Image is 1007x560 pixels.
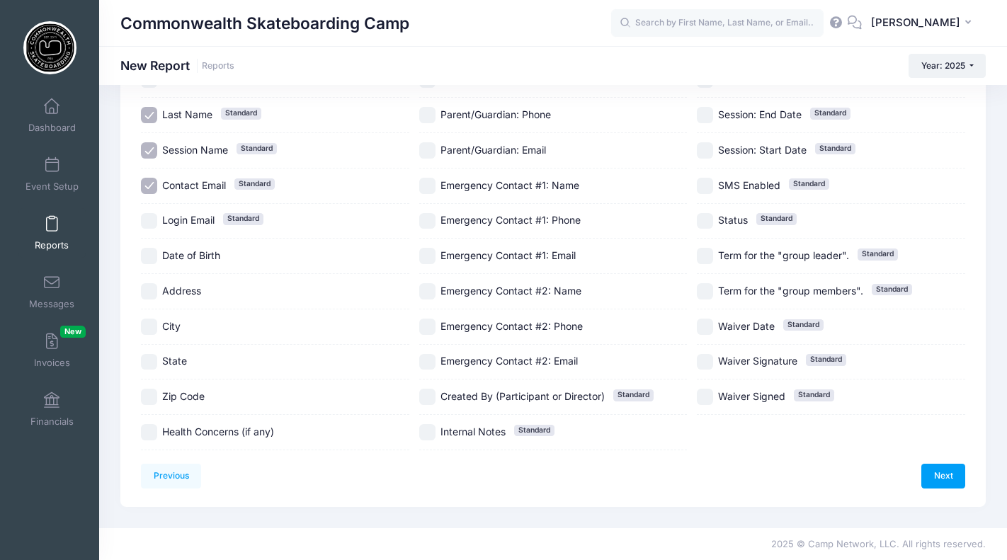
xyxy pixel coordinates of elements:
[141,213,157,229] input: Login EmailStandard
[419,213,436,229] input: Emergency Contact #1: Phone
[419,248,436,264] input: Emergency Contact #1: Email
[858,248,898,260] span: Standard
[440,108,551,120] span: Parent/Guardian: Phone
[419,354,436,370] input: Emergency Contact #2: Email
[202,61,234,72] a: Reports
[34,357,70,369] span: Invoices
[141,424,157,440] input: Health Concerns (if any)
[18,149,86,199] a: Event Setup
[29,298,74,310] span: Messages
[25,181,79,193] span: Event Setup
[440,214,581,226] span: Emergency Contact #1: Phone
[611,9,824,38] input: Search by First Name, Last Name, or Email...
[141,319,157,335] input: City
[162,249,220,261] span: Date of Birth
[440,249,576,261] span: Emergency Contact #1: Email
[697,283,713,299] input: Term for the "group members".Standard
[221,108,261,119] span: Standard
[141,464,201,488] a: Previous
[35,239,69,251] span: Reports
[162,355,187,367] span: State
[440,179,579,191] span: Emergency Contact #1: Name
[162,179,226,191] span: Contact Email
[440,355,578,367] span: Emergency Contact #2: Email
[18,384,86,434] a: Financials
[783,319,824,331] span: Standard
[23,21,76,74] img: Commonwealth Skateboarding Camp
[18,91,86,140] a: Dashboard
[162,144,228,156] span: Session Name
[162,285,201,297] span: Address
[697,354,713,370] input: Waiver SignatureStandard
[141,389,157,405] input: Zip Code
[141,107,157,123] input: Last NameStandard
[613,389,654,401] span: Standard
[223,213,263,224] span: Standard
[697,142,713,159] input: Session: Start DateStandard
[141,354,157,370] input: State
[815,143,855,154] span: Standard
[871,15,960,30] span: [PERSON_NAME]
[162,425,274,438] span: Health Concerns (if any)
[419,389,436,405] input: Created By (Participant or Director)Standard
[718,144,807,156] span: Session: Start Date
[697,319,713,335] input: Waiver DateStandard
[419,319,436,335] input: Emergency Contact #2: Phone
[18,267,86,316] a: Messages
[697,213,713,229] input: StatusStandard
[921,464,965,488] a: Next
[440,320,583,332] span: Emergency Contact #2: Phone
[806,354,846,365] span: Standard
[419,424,436,440] input: Internal NotesStandard
[718,355,797,367] span: Waiver Signature
[162,214,215,226] span: Login Email
[18,208,86,258] a: Reports
[921,60,965,71] span: Year: 2025
[120,58,234,73] h1: New Report
[162,390,205,402] span: Zip Code
[141,142,157,159] input: Session NameStandard
[909,54,986,78] button: Year: 2025
[162,108,212,120] span: Last Name
[718,249,849,261] span: Term for the "group leader".
[419,142,436,159] input: Parent/Guardian: Email
[419,283,436,299] input: Emergency Contact #2: Name
[28,122,76,134] span: Dashboard
[794,389,834,401] span: Standard
[718,214,748,226] span: Status
[697,248,713,264] input: Term for the "group leader".Standard
[789,178,829,190] span: Standard
[810,108,850,119] span: Standard
[514,425,554,436] span: Standard
[120,7,409,40] h1: Commonwealth Skateboarding Camp
[697,178,713,194] input: SMS EnabledStandard
[718,320,775,332] span: Waiver Date
[141,248,157,264] input: Date of Birth
[440,425,506,438] span: Internal Notes
[440,285,581,297] span: Emergency Contact #2: Name
[771,538,986,549] span: 2025 © Camp Network, LLC. All rights reserved.
[872,284,912,295] span: Standard
[419,107,436,123] input: Parent/Guardian: Phone
[756,213,797,224] span: Standard
[862,7,986,40] button: [PERSON_NAME]
[697,107,713,123] input: Session: End DateStandard
[60,326,86,338] span: New
[237,143,277,154] span: Standard
[419,178,436,194] input: Emergency Contact #1: Name
[141,283,157,299] input: Address
[718,179,780,191] span: SMS Enabled
[718,285,863,297] span: Term for the "group members".
[440,144,546,156] span: Parent/Guardian: Email
[162,320,181,332] span: City
[718,390,785,402] span: Waiver Signed
[18,326,86,375] a: InvoicesNew
[30,416,74,428] span: Financials
[234,178,275,190] span: Standard
[718,108,802,120] span: Session: End Date
[141,178,157,194] input: Contact EmailStandard
[440,390,605,402] span: Created By (Participant or Director)
[697,389,713,405] input: Waiver SignedStandard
